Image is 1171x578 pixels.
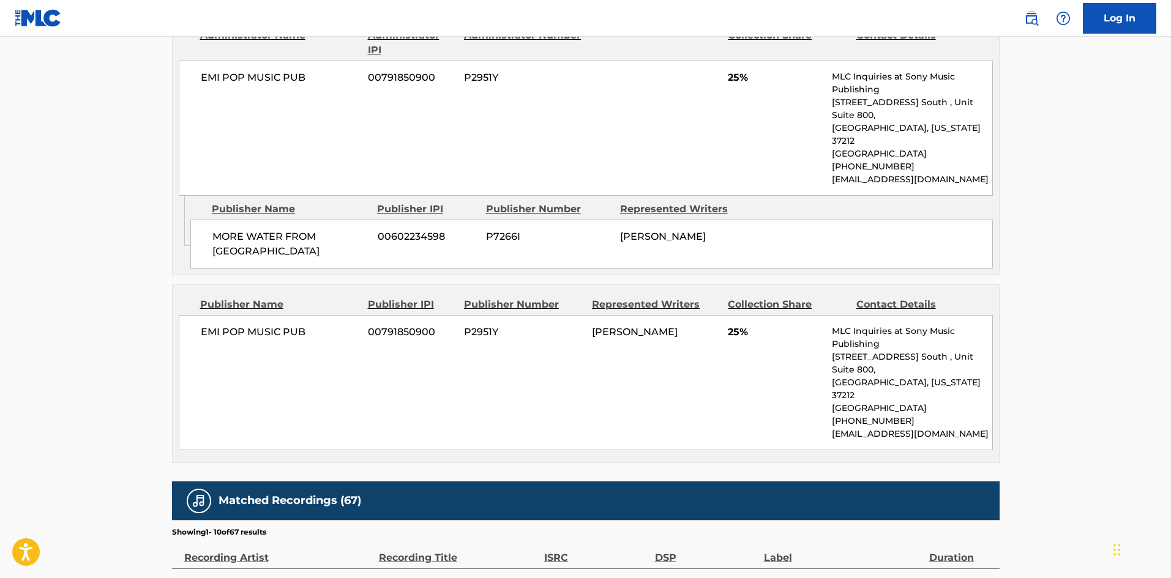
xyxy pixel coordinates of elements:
p: Showing 1 - 10 of 67 results [172,527,266,538]
div: Recording Artist [184,538,373,565]
div: DSP [655,538,758,565]
div: Collection Share [728,28,847,57]
div: Contact Details [856,28,975,57]
div: Represented Writers [592,297,719,312]
p: MLC Inquiries at Sony Music Publishing [832,70,992,96]
span: P2951Y [464,70,583,85]
div: Administrator Number [464,28,583,57]
div: Collection Share [728,297,847,312]
iframe: Chat Widget [1110,519,1171,578]
div: Drag [1113,532,1121,568]
div: Publisher Name [212,202,368,217]
span: [PERSON_NAME] [592,326,678,338]
img: MLC Logo [15,9,62,27]
span: 25% [728,325,823,339]
div: ISRC [544,538,649,565]
span: 00602234598 [378,229,477,244]
p: MLC Inquiries at Sony Music Publishing [832,325,992,350]
img: search [1024,11,1039,26]
div: Publisher IPI [368,297,455,312]
span: 25% [728,70,823,85]
p: [PHONE_NUMBER] [832,415,992,428]
p: [GEOGRAPHIC_DATA] [832,402,992,415]
div: Publisher Number [486,202,611,217]
span: 00791850900 [368,325,455,339]
div: Duration [929,538,993,565]
h5: Matched Recordings (67) [219,494,361,508]
div: Administrator Name [200,28,359,57]
div: Contact Details [856,297,975,312]
div: Publisher Name [200,297,359,312]
p: [GEOGRAPHIC_DATA], [US_STATE] 37212 [832,122,992,147]
div: Administrator IPI [368,28,455,57]
span: EMI POP MUSIC PUB [201,70,359,85]
p: [STREET_ADDRESS] South , Unit Suite 800, [832,96,992,122]
p: [STREET_ADDRESS] South , Unit Suite 800, [832,350,992,376]
p: [GEOGRAPHIC_DATA] [832,147,992,160]
p: [EMAIL_ADDRESS][DOMAIN_NAME] [832,428,992,440]
span: 00791850900 [368,70,455,85]
p: [PHONE_NUMBER] [832,160,992,173]
div: Represented Writers [620,202,745,217]
div: Publisher Number [464,297,583,312]
p: [EMAIL_ADDRESS][DOMAIN_NAME] [832,173,992,186]
img: Matched Recordings [192,494,206,508]
span: P7266I [486,229,611,244]
a: Public Search [1019,6,1044,31]
div: Label [764,538,923,565]
span: MORE WATER FROM [GEOGRAPHIC_DATA] [212,229,369,259]
img: help [1056,11,1071,26]
div: Recording Title [379,538,538,565]
span: [PERSON_NAME] [620,231,706,242]
p: [GEOGRAPHIC_DATA], [US_STATE] 37212 [832,376,992,402]
span: EMI POP MUSIC PUB [201,325,359,339]
a: Log In [1083,3,1156,34]
span: P2951Y [464,325,583,339]
div: Publisher IPI [377,202,477,217]
div: Help [1051,6,1076,31]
